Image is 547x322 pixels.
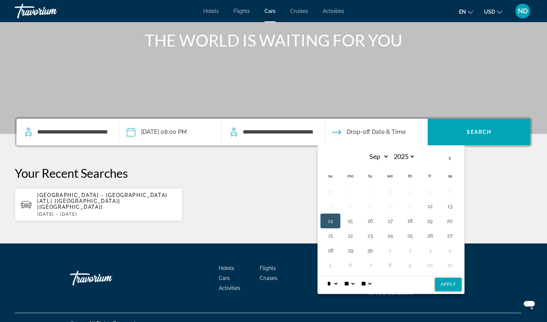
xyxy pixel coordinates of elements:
[424,245,436,256] button: Day 3
[325,231,336,241] button: Day 21
[513,3,532,19] button: User Menu
[404,186,416,197] button: Day 4
[424,216,436,226] button: Day 19
[364,245,376,256] button: Day 30
[364,216,376,226] button: Day 16
[15,166,532,180] p: Your Recent Searches
[391,150,415,163] select: Select year
[37,212,176,217] p: [DATE] - [DATE]
[384,216,396,226] button: Day 17
[364,231,376,241] button: Day 23
[424,231,436,241] button: Day 26
[484,6,502,17] button: Change currency
[424,260,436,270] button: Day 10
[264,8,276,14] a: Cars
[344,245,356,256] button: Day 29
[424,201,436,211] button: Day 12
[444,216,456,226] button: Day 20
[203,8,219,14] a: Hotels
[484,9,495,15] span: USD
[70,267,144,289] a: Travorium
[325,216,336,226] button: Day 14
[344,260,356,270] button: Day 6
[404,216,416,226] button: Day 18
[364,186,376,197] button: Day 2
[15,1,88,21] a: Travorium
[344,231,356,241] button: Day 22
[404,201,416,211] button: Day 11
[459,9,466,15] span: en
[344,201,356,211] button: Day 8
[467,129,492,135] span: Search
[444,260,456,270] button: Day 11
[428,119,530,145] button: Search
[332,119,406,145] button: Drop-off date
[424,186,436,197] button: Day 5
[17,119,530,145] div: Search widget
[343,276,356,291] select: Select minute
[444,245,456,256] button: Day 4
[136,31,412,50] h1: THE WORLD IS WAITING FOR YOU
[384,260,396,270] button: Day 8
[344,216,356,226] button: Day 15
[234,8,250,14] a: Flights
[444,186,456,197] button: Day 6
[325,245,336,256] button: Day 28
[384,231,396,241] button: Day 24
[325,260,336,270] button: Day 5
[219,285,240,291] a: Activities
[37,192,168,210] span: [GEOGRAPHIC_DATA] - [GEOGRAPHIC_DATA] [ATL] [[GEOGRAPHIC_DATA]] [[GEOGRAPHIC_DATA]]
[260,275,277,281] a: Cruises
[344,186,356,197] button: Day 1
[459,6,473,17] button: Change language
[404,245,416,256] button: Day 2
[518,7,528,15] span: ND
[364,260,376,270] button: Day 7
[384,201,396,211] button: Day 10
[440,150,460,167] button: Next month
[325,201,336,211] button: Day 7
[326,276,339,291] select: Select hour
[435,278,462,291] button: Apply
[260,265,276,271] a: Flights
[360,276,373,291] select: Select AM/PM
[323,8,344,14] a: Activities
[325,186,336,197] button: Day 31
[404,231,416,241] button: Day 25
[219,275,230,281] a: Cars
[15,188,182,221] button: [GEOGRAPHIC_DATA] - [GEOGRAPHIC_DATA] [ATL] [[GEOGRAPHIC_DATA]] [[GEOGRAPHIC_DATA]][DATE] - [DATE]
[219,265,234,271] a: Hotels
[518,292,541,316] iframe: Button to launch messaging window
[444,201,456,211] button: Day 13
[365,150,389,163] select: Select month
[364,201,376,211] button: Day 9
[404,260,416,270] button: Day 9
[384,186,396,197] button: Day 3
[384,245,396,256] button: Day 1
[127,119,187,145] button: Pickup date: Sep 12, 2025 08:00 PM
[290,8,308,14] a: Cruises
[444,231,456,241] button: Day 27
